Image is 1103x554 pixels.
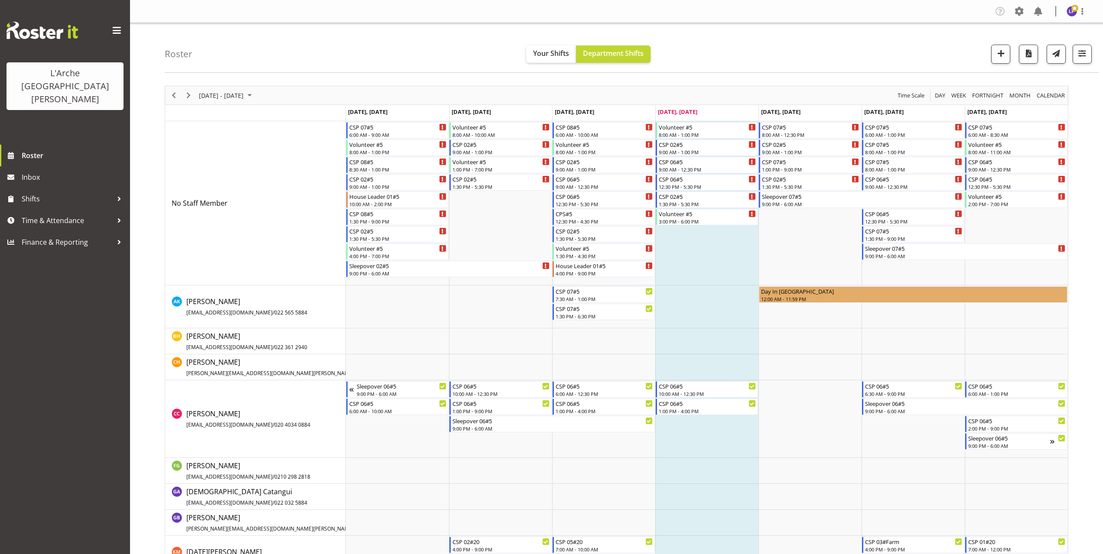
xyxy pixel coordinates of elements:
[348,108,387,116] span: [DATE], [DATE]
[865,140,962,149] div: CSP 07#5
[659,183,756,190] div: 12:30 PM - 5:30 PM
[862,174,964,191] div: No Staff Member"s event - CSP 06#5 Begin From Saturday, October 4, 2025 at 9:00:00 AM GMT+13:00 E...
[965,122,1067,139] div: No Staff Member"s event - CSP 07#5 Begin From Sunday, October 5, 2025 at 6:00:00 AM GMT+13:00 End...
[553,157,655,173] div: No Staff Member"s event - CSP 02#5 Begin From Wednesday, October 1, 2025 at 9:00:00 AM GMT+13:00 ...
[1067,6,1077,16] img: lydia-peters9732.jpg
[198,90,256,101] button: October 2025
[656,209,758,225] div: No Staff Member"s event - Volunteer #5 Begin From Thursday, October 2, 2025 at 3:00:00 PM GMT+13:...
[556,244,653,253] div: Volunteer #5
[762,123,859,131] div: CSP 07#5
[862,226,964,243] div: No Staff Member"s event - CSP 07#5 Begin From Saturday, October 4, 2025 at 1:30:00 PM GMT+13:00 E...
[865,166,962,173] div: 8:00 AM - 1:00 PM
[556,261,653,270] div: House Leader 01#5
[865,123,962,131] div: CSP 07#5
[196,86,257,104] div: Sep 29 - Oct 05, 2025
[349,149,446,156] div: 8:00 AM - 1:00 PM
[965,157,1067,173] div: No Staff Member"s event - CSP 06#5 Begin From Sunday, October 5, 2025 at 9:00:00 AM GMT+13:00 End...
[968,382,1065,390] div: CSP 06#5
[762,166,859,173] div: 1:00 PM - 9:00 PM
[449,174,552,191] div: No Staff Member"s event - CSP 02#5 Begin From Tuesday, September 30, 2025 at 1:30:00 PM GMT+13:00...
[556,175,653,183] div: CSP 06#5
[553,226,655,243] div: No Staff Member"s event - CSP 02#5 Begin From Wednesday, October 1, 2025 at 1:30:00 PM GMT+13:00 ...
[346,209,449,225] div: No Staff Member"s event - CSP 08#5 Begin From Monday, September 29, 2025 at 1:30:00 PM GMT+13:00 ...
[762,201,962,207] div: 9:00 PM - 6:00 AM
[449,381,552,398] div: Crissandra Cruz"s event - CSP 06#5 Begin From Tuesday, September 30, 2025 at 10:00:00 AM GMT+13:0...
[658,108,697,116] span: [DATE], [DATE]
[862,209,964,225] div: No Staff Member"s event - CSP 06#5 Begin From Saturday, October 4, 2025 at 12:30:00 PM GMT+13:00 ...
[349,175,446,183] div: CSP 02#5
[556,287,653,295] div: CSP 07#5
[349,157,446,166] div: CSP 08#5
[865,408,1065,415] div: 9:00 PM - 6:00 AM
[968,390,1065,397] div: 6:00 AM - 1:00 PM
[967,108,1007,116] span: [DATE], [DATE]
[22,171,126,184] span: Inbox
[991,45,1010,64] button: Add a new shift
[22,149,126,162] span: Roster
[166,86,181,104] div: previous period
[7,22,78,39] img: Rosterit website logo
[349,261,550,270] div: Sleepover 02#5
[659,175,756,183] div: CSP 06#5
[761,287,1065,295] div: Day In [GEOGRAPHIC_DATA]
[659,157,756,166] div: CSP 06#5
[576,45,651,63] button: Department Shifts
[556,123,653,131] div: CSP 08#5
[186,331,307,352] a: [PERSON_NAME][EMAIL_ADDRESS][DOMAIN_NAME]/022 361 2940
[349,131,446,138] div: 6:00 AM - 9:00 AM
[186,473,273,480] span: [EMAIL_ADDRESS][DOMAIN_NAME]
[659,166,756,173] div: 9:00 AM - 12:30 PM
[862,122,964,139] div: No Staff Member"s event - CSP 07#5 Begin From Saturday, October 4, 2025 at 6:00:00 AM GMT+13:00 E...
[349,123,446,131] div: CSP 07#5
[349,209,446,218] div: CSP 08#5
[865,227,962,235] div: CSP 07#5
[762,157,859,166] div: CSP 07#5
[452,408,550,415] div: 1:00 PM - 9:00 PM
[553,261,655,277] div: No Staff Member"s event - House Leader 01#5 Begin From Wednesday, October 1, 2025 at 4:00:00 PM G...
[556,235,653,242] div: 1:30 PM - 5:30 PM
[556,253,653,259] div: 1:30 PM - 4:30 PM
[452,123,550,131] div: Volunteer #5
[165,484,346,510] td: Gay Catangui resource
[965,537,1067,553] div: Kartik Mahajan"s event - CSP 01#20 Begin From Sunday, October 5, 2025 at 7:00:00 AM GMT+13:00 End...
[556,382,653,390] div: CSP 06#5
[452,131,550,138] div: 8:00 AM - 10:00 AM
[274,421,310,428] span: 020 4034 0884
[556,183,653,190] div: 9:00 AM - 12:30 PM
[349,201,446,207] div: 10:00 AM - 2:00 PM
[186,309,273,316] span: [EMAIL_ADDRESS][DOMAIN_NAME]
[452,382,550,390] div: CSP 06#5
[165,49,192,59] h4: Roster
[556,304,653,313] div: CSP 07#5
[165,328,346,354] td: Ben Hammond resource
[759,174,861,191] div: No Staff Member"s event - CSP 02#5 Begin From Friday, October 3, 2025 at 1:30:00 PM GMT+13:00 End...
[452,183,550,190] div: 1:30 PM - 5:30 PM
[968,201,1065,207] div: 2:00 PM - 7:00 PM
[452,108,491,116] span: [DATE], [DATE]
[656,157,758,173] div: No Staff Member"s event - CSP 06#5 Begin From Thursday, October 2, 2025 at 9:00:00 AM GMT+13:00 E...
[349,244,446,253] div: Volunteer #5
[968,537,1065,546] div: CSP 01#20
[186,357,389,378] a: [PERSON_NAME][PERSON_NAME][EMAIL_ADDRESS][DOMAIN_NAME][PERSON_NAME]
[968,442,1050,449] div: 9:00 PM - 6:00 AM
[274,309,307,316] span: 022 565 5884
[971,90,1004,101] span: Fortnight
[273,473,274,480] span: /
[553,139,655,156] div: No Staff Member"s event - Volunteer #5 Begin From Wednesday, October 1, 2025 at 8:00:00 AM GMT+13...
[274,473,310,480] span: 0210 298 2818
[553,304,655,320] div: Aman Kaur"s event - CSP 07#5 Begin From Wednesday, October 1, 2025 at 1:30:00 PM GMT+13:00 Ends A...
[965,416,1067,432] div: Crissandra Cruz"s event - CSP 06#5 Begin From Sunday, October 5, 2025 at 2:00:00 PM GMT+13:00 End...
[659,131,756,138] div: 8:00 AM - 1:00 PM
[759,286,1067,303] div: Aman Kaur"s event - Day In Lieu Begin From Friday, October 3, 2025 at 12:00:00 AM GMT+13:00 Ends ...
[452,390,550,397] div: 10:00 AM - 12:30 PM
[968,192,1065,201] div: Volunteer #5
[759,191,964,208] div: No Staff Member"s event - Sleepover 07#5 Begin From Friday, October 3, 2025 at 9:00:00 PM GMT+13:...
[965,381,1067,398] div: Crissandra Cruz"s event - CSP 06#5 Begin From Sunday, October 5, 2025 at 6:00:00 AM GMT+13:00 End...
[759,122,861,139] div: No Staff Member"s event - CSP 07#5 Begin From Friday, October 3, 2025 at 8:00:00 AM GMT+13:00 End...
[865,175,962,183] div: CSP 06#5
[165,380,346,458] td: Crissandra Cruz resource
[349,227,446,235] div: CSP 02#5
[761,295,1065,302] div: 12:00 AM - 11:59 PM
[346,174,449,191] div: No Staff Member"s event - CSP 02#5 Begin From Monday, September 29, 2025 at 9:00:00 AM GMT+13:00 ...
[865,382,962,390] div: CSP 06#5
